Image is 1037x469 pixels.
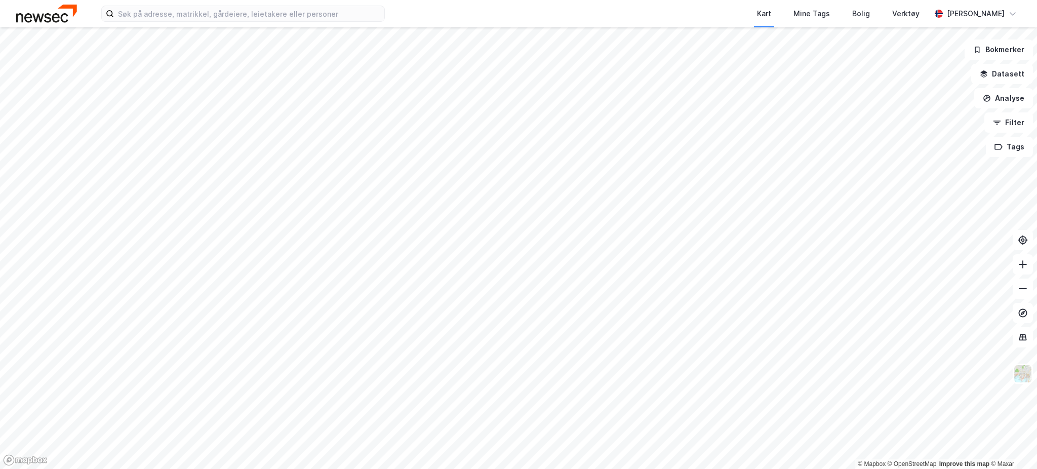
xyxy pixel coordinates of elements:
div: [PERSON_NAME] [947,8,1005,20]
div: Kart [757,8,771,20]
a: Improve this map [939,460,989,467]
img: Z [1013,364,1032,383]
input: Søk på adresse, matrikkel, gårdeiere, leietakere eller personer [114,6,384,21]
button: Bokmerker [965,40,1033,60]
div: Mine Tags [793,8,830,20]
div: Verktøy [892,8,920,20]
button: Filter [984,112,1033,133]
button: Tags [986,137,1033,157]
a: OpenStreetMap [888,460,937,467]
iframe: Chat Widget [986,420,1037,469]
button: Datasett [971,64,1033,84]
img: newsec-logo.f6e21ccffca1b3a03d2d.png [16,5,77,22]
div: Kontrollprogram for chat [986,420,1037,469]
a: Mapbox [858,460,886,467]
button: Analyse [974,88,1033,108]
div: Bolig [852,8,870,20]
a: Mapbox homepage [3,454,48,466]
